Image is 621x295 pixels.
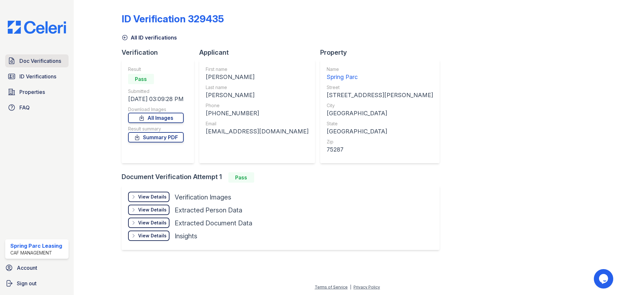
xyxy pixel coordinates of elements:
div: Spring Parc Leasing [10,242,62,250]
div: Last name [206,84,309,91]
div: CAF Management [10,250,62,256]
div: Verification [122,48,199,57]
div: Result summary [128,126,184,132]
a: All ID verifications [122,34,177,41]
div: State [327,120,433,127]
div: 75287 [327,145,433,154]
a: Account [3,261,71,274]
div: [GEOGRAPHIC_DATA] [327,127,433,136]
a: Properties [5,85,69,98]
div: View Details [138,220,167,226]
div: Email [206,120,309,127]
a: FAQ [5,101,69,114]
a: Summary PDF [128,132,184,142]
div: First name [206,66,309,73]
div: [PERSON_NAME] [206,91,309,100]
div: [PHONE_NUMBER] [206,109,309,118]
img: CE_Logo_Blue-a8612792a0a2168367f1c8372b55b34899dd931a85d93a1a3d3e32e68fde9ad4.png [3,21,71,34]
div: Spring Parc [327,73,433,82]
a: Doc Verifications [5,54,69,67]
div: Extracted Document Data [175,219,252,228]
div: City [327,102,433,109]
div: Pass [228,172,254,183]
div: [EMAIL_ADDRESS][DOMAIN_NAME] [206,127,309,136]
div: View Details [138,194,167,200]
span: FAQ [19,104,30,111]
a: Terms of Service [315,285,348,289]
div: Extracted Person Data [175,206,242,215]
a: All Images [128,113,184,123]
div: [PERSON_NAME] [206,73,309,82]
div: ID Verification 329435 [122,13,224,25]
div: Phone [206,102,309,109]
div: Insights [175,232,197,241]
a: ID Verifications [5,70,69,83]
div: Submitted [128,88,184,95]
div: [DATE] 03:09:28 PM [128,95,184,104]
a: Sign out [3,277,71,290]
div: Download Images [128,106,184,113]
div: Street [327,84,433,91]
div: View Details [138,233,167,239]
span: Account [17,264,37,272]
span: Properties [19,88,45,96]
div: | [350,285,351,289]
div: Document Verification Attempt 1 [122,172,445,183]
div: Verification Images [175,193,231,202]
div: Result [128,66,184,73]
div: Property [320,48,445,57]
div: Pass [128,74,154,84]
div: Zip [327,139,433,145]
span: ID Verifications [19,73,56,80]
div: Applicant [199,48,320,57]
div: Name [327,66,433,73]
div: [GEOGRAPHIC_DATA] [327,109,433,118]
iframe: chat widget [594,269,615,289]
div: View Details [138,207,167,213]
div: [STREET_ADDRESS][PERSON_NAME] [327,91,433,100]
span: Doc Verifications [19,57,61,65]
a: Name Spring Parc [327,66,433,82]
span: Sign out [17,279,37,287]
a: Privacy Policy [354,285,380,289]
